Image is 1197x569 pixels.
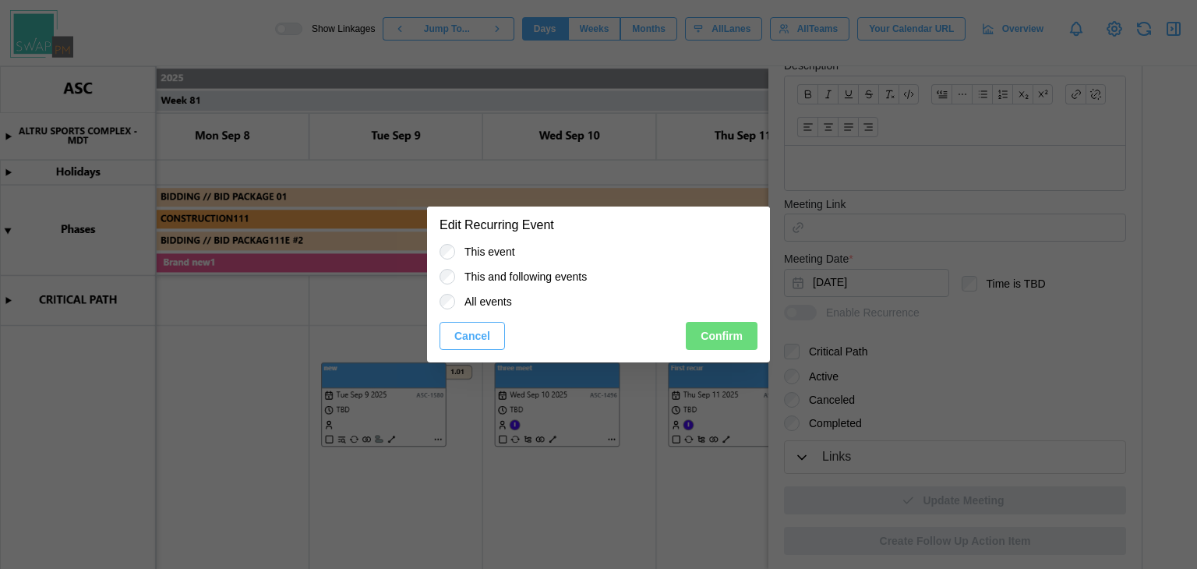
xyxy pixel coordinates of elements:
[455,269,587,284] label: This and following events
[440,219,554,231] h2: Edit Recurring Event
[701,323,743,349] span: Confirm
[454,323,490,349] span: Cancel
[455,294,512,309] label: All events
[455,244,515,260] label: This event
